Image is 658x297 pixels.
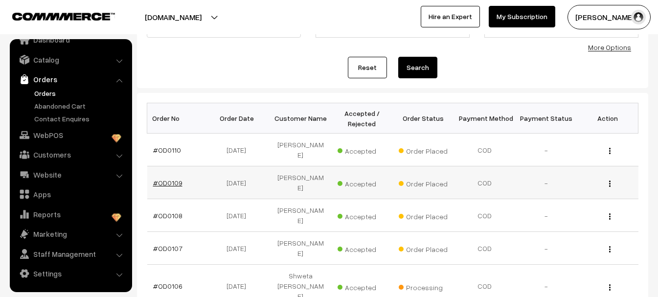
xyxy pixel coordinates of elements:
td: COD [454,232,516,265]
td: COD [454,166,516,199]
a: Marketing [12,225,129,243]
img: Menu [609,181,611,187]
td: [PERSON_NAME] [270,199,332,232]
td: [PERSON_NAME] [270,232,332,265]
a: #OD0109 [153,179,182,187]
button: Search [398,57,437,78]
td: [PERSON_NAME] [270,134,332,166]
th: Accepted / Rejected [331,103,393,134]
a: #OD0106 [153,282,182,290]
a: Catalog [12,51,129,69]
a: Customers [12,146,129,163]
a: WebPOS [12,126,129,144]
th: Order Date [208,103,270,134]
span: Order Placed [399,143,448,156]
td: [DATE] [208,232,270,265]
th: Payment Method [454,103,516,134]
button: [PERSON_NAME] [567,5,651,29]
th: Payment Status [516,103,577,134]
a: Orders [32,88,129,98]
a: Staff Management [12,245,129,263]
td: - [516,134,577,166]
td: [DATE] [208,199,270,232]
a: COMMMERCE [12,10,98,22]
td: COD [454,199,516,232]
span: Processing [399,280,448,293]
span: Order Placed [399,242,448,254]
td: - [516,166,577,199]
img: COMMMERCE [12,13,115,20]
a: Orders [12,70,129,88]
a: Contact Enquires [32,114,129,124]
a: More Options [588,43,631,51]
span: Accepted [338,242,386,254]
a: #OD0107 [153,244,182,252]
span: Accepted [338,280,386,293]
img: user [631,10,646,24]
a: Website [12,166,129,183]
td: - [516,199,577,232]
th: Order Status [393,103,454,134]
a: Settings [12,265,129,282]
img: Menu [609,148,611,154]
a: Dashboard [12,31,129,48]
span: Order Placed [399,209,448,222]
img: Menu [609,284,611,291]
td: - [516,232,577,265]
a: My Subscription [489,6,555,27]
th: Action [577,103,638,134]
td: COD [454,134,516,166]
button: [DOMAIN_NAME] [111,5,236,29]
span: Accepted [338,143,386,156]
td: [PERSON_NAME] [270,166,332,199]
a: #OD0108 [153,211,182,220]
a: Apps [12,185,129,203]
td: [DATE] [208,134,270,166]
a: Hire an Expert [421,6,480,27]
th: Order No [147,103,209,134]
span: Accepted [338,176,386,189]
a: #OD0110 [153,146,181,154]
a: Abandoned Cart [32,101,129,111]
a: Reports [12,206,129,223]
span: Order Placed [399,176,448,189]
a: Reset [348,57,387,78]
span: Accepted [338,209,386,222]
img: Menu [609,246,611,252]
td: [DATE] [208,166,270,199]
th: Customer Name [270,103,332,134]
img: Menu [609,213,611,220]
